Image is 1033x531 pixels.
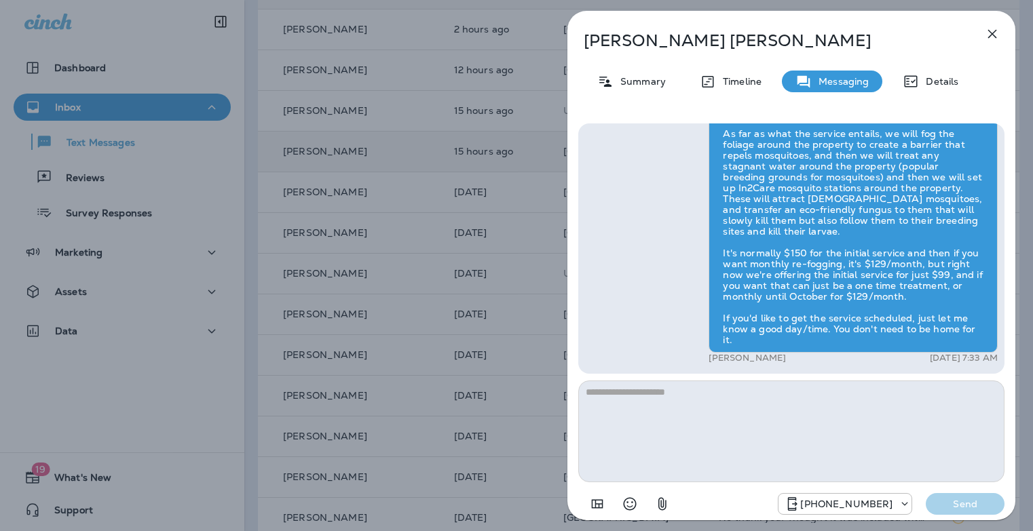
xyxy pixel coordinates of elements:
[919,76,958,87] p: Details
[800,498,893,509] p: [PHONE_NUMBER]
[930,353,998,363] p: [DATE] 7:33 AM
[584,31,954,50] p: [PERSON_NAME] [PERSON_NAME]
[716,76,762,87] p: Timeline
[778,496,912,512] div: +1 (817) 482-3792
[812,76,869,87] p: Messaging
[614,76,666,87] p: Summary
[616,490,643,517] button: Select an emoji
[584,490,611,517] button: Add in a premade template
[709,88,998,353] div: It is a separate service. You can do just a one time treatment though and there is no commitment ...
[709,353,786,363] p: [PERSON_NAME]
